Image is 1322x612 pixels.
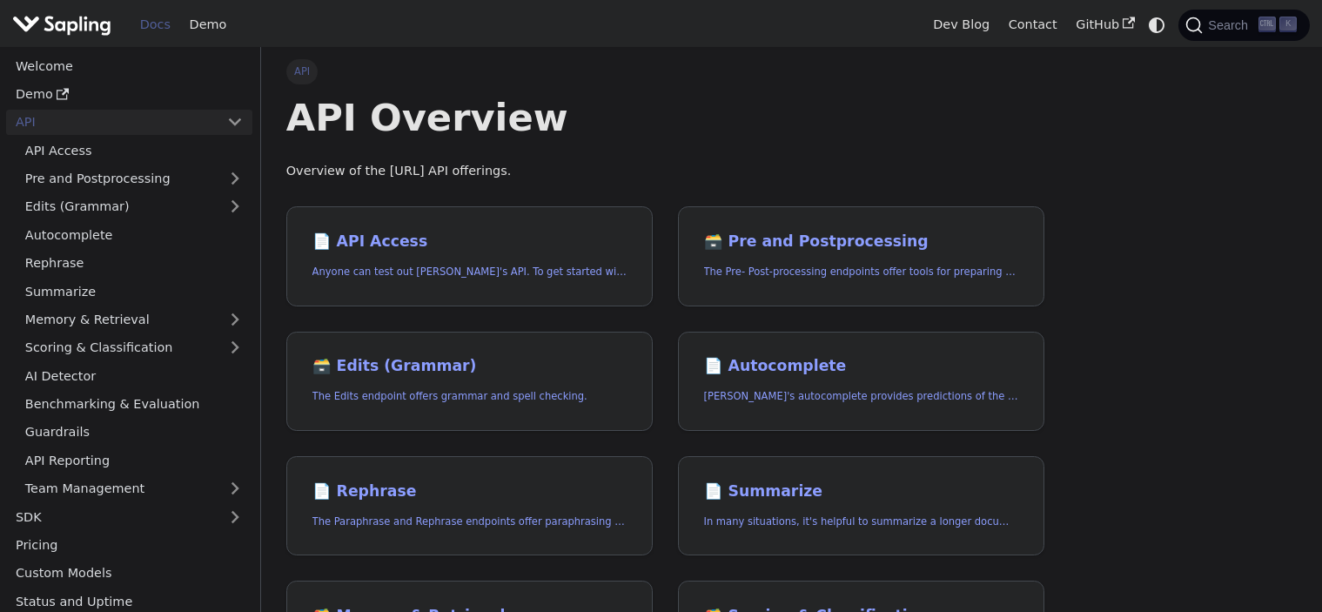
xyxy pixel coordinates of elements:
[999,11,1067,38] a: Contact
[16,447,252,473] a: API Reporting
[6,110,218,135] a: API
[16,335,252,360] a: Scoring & Classification
[286,59,319,84] span: API
[704,482,1019,501] h2: Summarize
[16,194,252,219] a: Edits (Grammar)
[312,514,627,530] p: The Paraphrase and Rephrase endpoints offer paraphrasing for particular styles.
[16,138,252,163] a: API Access
[12,12,111,37] img: Sapling.ai
[6,53,252,78] a: Welcome
[312,357,627,376] h2: Edits (Grammar)
[704,232,1019,252] h2: Pre and Postprocessing
[286,456,653,556] a: 📄️ RephraseThe Paraphrase and Rephrase endpoints offer paraphrasing for particular styles.
[678,206,1044,306] a: 🗃️ Pre and PostprocessingThe Pre- Post-processing endpoints offer tools for preparing your text d...
[286,59,1044,84] nav: Breadcrumbs
[678,332,1044,432] a: 📄️ Autocomplete[PERSON_NAME]'s autocomplete provides predictions of the next few characters or words
[12,12,117,37] a: Sapling.ai
[704,357,1019,376] h2: Autocomplete
[286,332,653,432] a: 🗃️ Edits (Grammar)The Edits endpoint offers grammar and spell checking.
[704,388,1019,405] p: Sapling's autocomplete provides predictions of the next few characters or words
[16,392,252,417] a: Benchmarking & Evaluation
[312,232,627,252] h2: API Access
[1178,10,1309,41] button: Search (Ctrl+K)
[312,388,627,405] p: The Edits endpoint offers grammar and spell checking.
[678,456,1044,556] a: 📄️ SummarizeIn many situations, it's helpful to summarize a longer document into a shorter, more ...
[312,264,627,280] p: Anyone can test out Sapling's API. To get started with the API, simply:
[704,514,1019,530] p: In many situations, it's helpful to summarize a longer document into a shorter, more easily diges...
[6,504,218,529] a: SDK
[286,161,1044,182] p: Overview of the [URL] API offerings.
[286,206,653,306] a: 📄️ API AccessAnyone can test out [PERSON_NAME]'s API. To get started with the API, simply:
[16,222,252,247] a: Autocomplete
[218,110,252,135] button: Collapse sidebar category 'API'
[6,533,252,558] a: Pricing
[16,166,252,192] a: Pre and Postprocessing
[16,420,252,445] a: Guardrails
[16,279,252,304] a: Summarize
[16,476,252,501] a: Team Management
[131,11,180,38] a: Docs
[6,561,252,586] a: Custom Models
[6,82,252,107] a: Demo
[16,307,252,333] a: Memory & Retrieval
[704,264,1019,280] p: The Pre- Post-processing endpoints offer tools for preparing your text data for ingestation as we...
[16,251,252,276] a: Rephrase
[1203,18,1258,32] span: Search
[16,363,252,388] a: AI Detector
[312,482,627,501] h2: Rephrase
[923,11,998,38] a: Dev Blog
[1066,11,1144,38] a: GitHub
[218,504,252,529] button: Expand sidebar category 'SDK'
[1144,12,1170,37] button: Switch between dark and light mode (currently system mode)
[1279,17,1297,32] kbd: K
[286,94,1044,141] h1: API Overview
[180,11,236,38] a: Demo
